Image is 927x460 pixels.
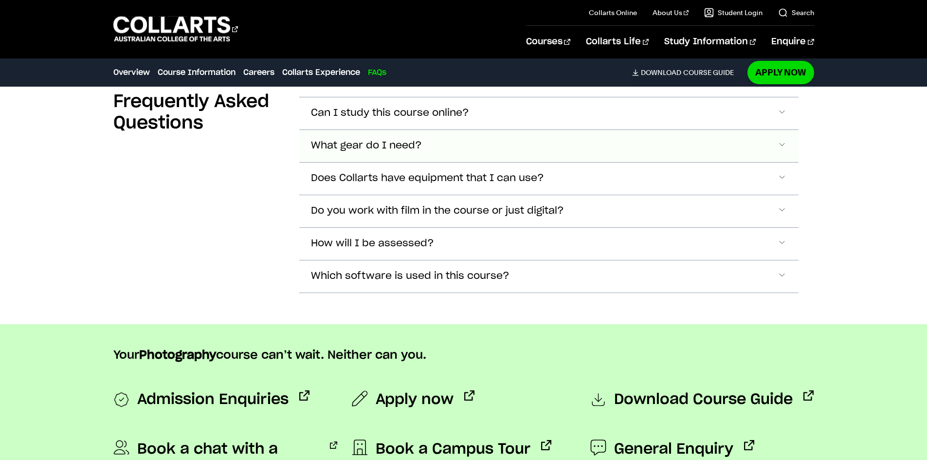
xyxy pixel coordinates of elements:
strong: Photography [139,350,216,361]
button: How will I be assessed? [299,228,799,260]
a: Course Information [158,67,236,78]
button: What gear do I need? [299,130,799,162]
h2: Frequently Asked Questions [113,91,284,134]
a: About Us [653,8,689,18]
a: Overview [113,67,150,78]
span: Do you work with film in the course or just digital? [311,205,564,217]
button: Does Collarts have equipment that I can use? [299,163,799,195]
a: DownloadCourse Guide [632,68,742,77]
a: Student Login [704,8,763,18]
span: Which software is used in this course? [311,271,509,282]
button: Do you work with film in the course or just digital? [299,195,799,227]
span: Admission Enquiries [137,390,289,410]
span: Download Course Guide [614,390,793,410]
a: FAQs [368,67,386,78]
span: Does Collarts have equipment that I can use? [311,173,544,184]
a: Collarts Online [589,8,637,18]
a: Enquire [771,26,814,58]
a: Book a Campus Tour [352,440,551,459]
a: Download Course Guide [590,390,814,410]
button: Can I study this course online? [299,97,799,129]
a: Collarts Experience [282,67,360,78]
a: Study Information [664,26,756,58]
span: Can I study this course online? [311,108,469,119]
span: Apply now [376,390,454,409]
p: Your course can’t wait. Neither can you. [113,348,814,363]
section: Accordion Section [113,72,814,324]
span: What gear do I need? [311,140,422,151]
span: General Enquiry [614,440,733,459]
a: Collarts Life [586,26,649,58]
a: Courses [526,26,570,58]
a: Apply now [352,390,474,409]
a: Careers [243,67,274,78]
span: Book a Campus Tour [376,440,530,459]
a: Admission Enquiries [113,390,309,410]
button: Which software is used in this course? [299,260,799,293]
a: General Enquiry [590,440,754,459]
span: How will I be assessed? [311,238,434,249]
a: Search [778,8,814,18]
div: Go to homepage [113,15,238,43]
a: Apply Now [747,61,814,84]
span: Download [641,68,681,77]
